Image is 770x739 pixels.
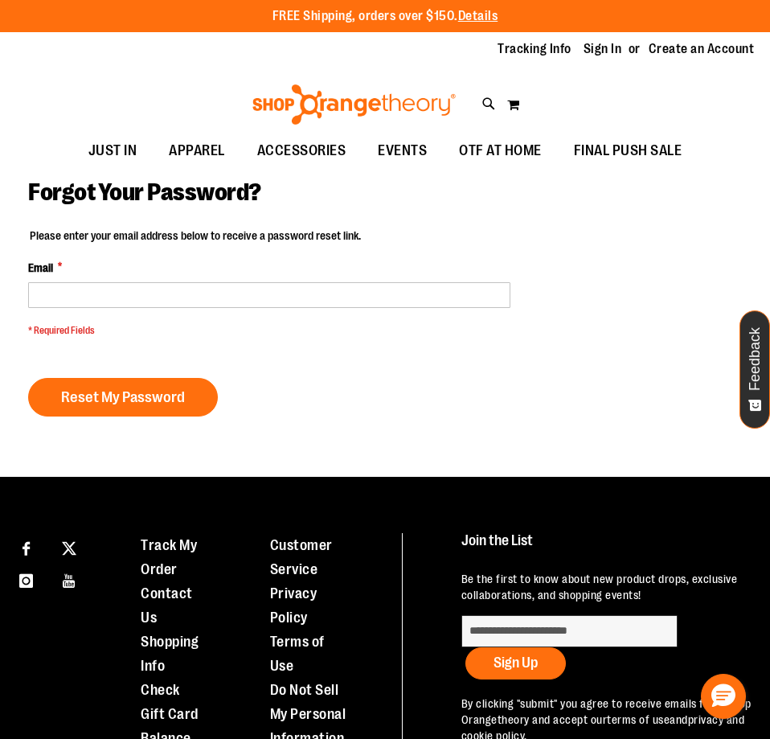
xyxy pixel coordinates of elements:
[153,133,241,170] a: APPAREL
[270,585,317,626] a: Privacy Policy
[461,615,678,647] input: enter email
[250,84,458,125] img: Shop Orangetheory
[443,133,558,170] a: OTF AT HOME
[465,647,566,679] button: Sign Up
[270,537,333,577] a: Customer Service
[55,565,84,593] a: Visit our Youtube page
[461,533,759,563] h4: Join the List
[28,378,218,417] button: Reset My Password
[62,541,76,556] img: Twitter
[558,133,698,170] a: FINAL PUSH SALE
[747,327,763,391] span: Feedback
[141,537,197,577] a: Track My Order
[739,310,770,429] button: Feedback - Show survey
[701,674,746,719] button: Hello, have a question? Let’s chat.
[607,713,670,726] a: terms of use
[141,634,199,674] a: Shopping Info
[584,40,622,58] a: Sign In
[28,228,362,244] legend: Please enter your email address below to receive a password reset link.
[28,179,261,206] span: Forgot Your Password?
[72,133,154,170] a: JUST IN
[257,133,346,169] span: ACCESSORIES
[28,260,53,276] span: Email
[362,133,443,170] a: EVENTS
[574,133,682,169] span: FINAL PUSH SALE
[649,40,755,58] a: Create an Account
[12,565,40,593] a: Visit our Instagram page
[241,133,362,170] a: ACCESSORIES
[270,634,325,674] a: Terms of Use
[378,133,427,169] span: EVENTS
[28,324,510,338] span: * Required Fields
[55,533,84,561] a: Visit our X page
[169,133,225,169] span: APPAREL
[459,133,542,169] span: OTF AT HOME
[458,9,498,23] a: Details
[141,585,193,626] a: Contact Us
[461,571,759,603] p: Be the first to know about new product drops, exclusive collaborations, and shopping events!
[12,533,40,561] a: Visit our Facebook page
[272,7,498,26] p: FREE Shipping, orders over $150.
[498,40,571,58] a: Tracking Info
[61,388,185,406] span: Reset My Password
[494,655,538,671] span: Sign Up
[88,133,137,169] span: JUST IN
